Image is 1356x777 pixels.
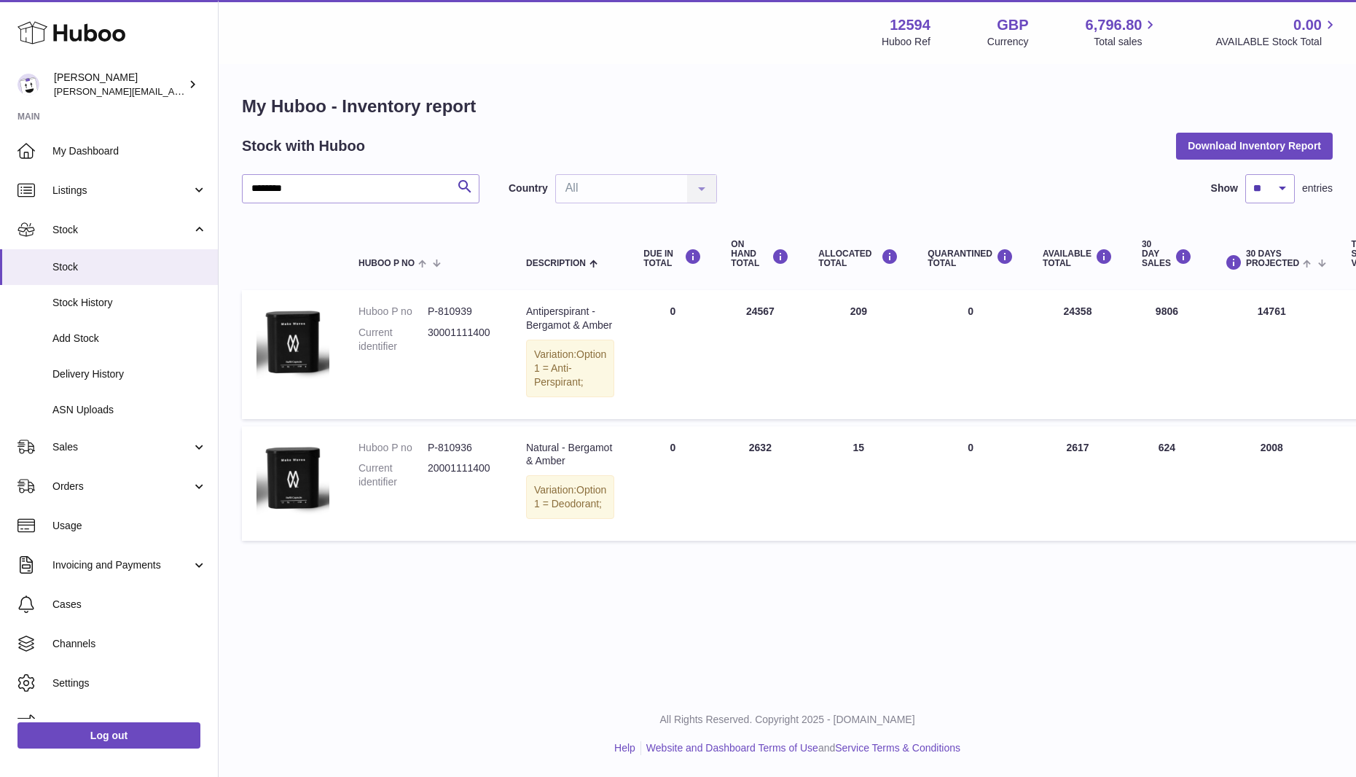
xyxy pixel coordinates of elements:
div: Variation: [526,475,614,519]
dd: P-810939 [428,305,497,319]
span: Delivery History [52,367,207,381]
p: All Rights Reserved. Copyright 2025 - [DOMAIN_NAME] [230,713,1344,727]
dt: Current identifier [358,461,428,489]
div: [PERSON_NAME] [54,71,185,98]
td: 2617 [1028,426,1127,542]
dt: Huboo P no [358,305,428,319]
h2: Stock with Huboo [242,136,365,156]
span: Channels [52,637,207,651]
span: Returns [52,716,207,730]
span: Huboo P no [358,259,415,268]
td: 9806 [1127,290,1207,418]
img: product image [256,305,329,379]
div: 30 DAY SALES [1142,240,1192,269]
span: ASN Uploads [52,403,207,417]
span: Usage [52,519,207,533]
label: Show [1211,181,1238,195]
dt: Current identifier [358,326,428,354]
a: Service Terms & Conditions [835,742,960,754]
td: 14761 [1207,290,1337,418]
strong: 12594 [890,15,930,35]
button: Download Inventory Report [1176,133,1333,159]
a: Website and Dashboard Terms of Use [646,742,818,754]
span: Add Stock [52,332,207,345]
td: 2008 [1207,426,1337,542]
span: Sales [52,440,192,454]
td: 209 [804,290,913,418]
label: Country [509,181,548,195]
div: DUE IN TOTAL [643,249,702,268]
td: 0 [629,290,716,418]
span: Listings [52,184,192,198]
img: owen@wearemakewaves.com [17,74,39,95]
a: Log out [17,722,200,749]
span: AVAILABLE Stock Total [1215,35,1339,49]
td: 2632 [716,426,804,542]
span: My Dashboard [52,144,207,158]
div: Natural - Bergamot & Amber [526,441,614,469]
img: product image [256,441,329,515]
div: Currency [987,35,1029,49]
span: 6,796.80 [1086,15,1143,35]
dt: Huboo P no [358,441,428,455]
dd: P-810936 [428,441,497,455]
span: 0.00 [1293,15,1322,35]
dd: 20001111400 [428,461,497,489]
div: AVAILABLE Total [1043,249,1113,268]
div: Variation: [526,340,614,397]
span: 0 [968,442,973,453]
span: 30 DAYS PROJECTED [1246,249,1299,268]
div: ON HAND Total [731,240,789,269]
span: Settings [52,676,207,690]
a: 0.00 AVAILABLE Stock Total [1215,15,1339,49]
li: and [641,741,960,755]
div: Huboo Ref [882,35,930,49]
td: 15 [804,426,913,542]
dd: 30001111400 [428,326,497,354]
span: Stock History [52,296,207,310]
div: Antiperspirant - Bergamot & Amber [526,305,614,332]
span: 0 [968,305,973,317]
span: Option 1 = Anti-Perspirant; [534,348,606,388]
strong: GBP [997,15,1028,35]
span: Stock [52,260,207,274]
span: Invoicing and Payments [52,558,192,572]
span: Orders [52,480,192,493]
h1: My Huboo - Inventory report [242,95,1333,118]
span: Stock [52,223,192,237]
div: ALLOCATED Total [818,249,898,268]
div: QUARANTINED Total [928,249,1014,268]
td: 0 [629,426,716,542]
span: [PERSON_NAME][EMAIL_ADDRESS][DOMAIN_NAME] [54,85,292,97]
td: 24358 [1028,290,1127,418]
span: Total sales [1094,35,1159,49]
a: 6,796.80 Total sales [1086,15,1159,49]
td: 624 [1127,426,1207,542]
span: Description [526,259,586,268]
span: Cases [52,598,207,612]
td: 24567 [716,290,804,418]
a: Help [614,742,635,754]
span: entries [1302,181,1333,195]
